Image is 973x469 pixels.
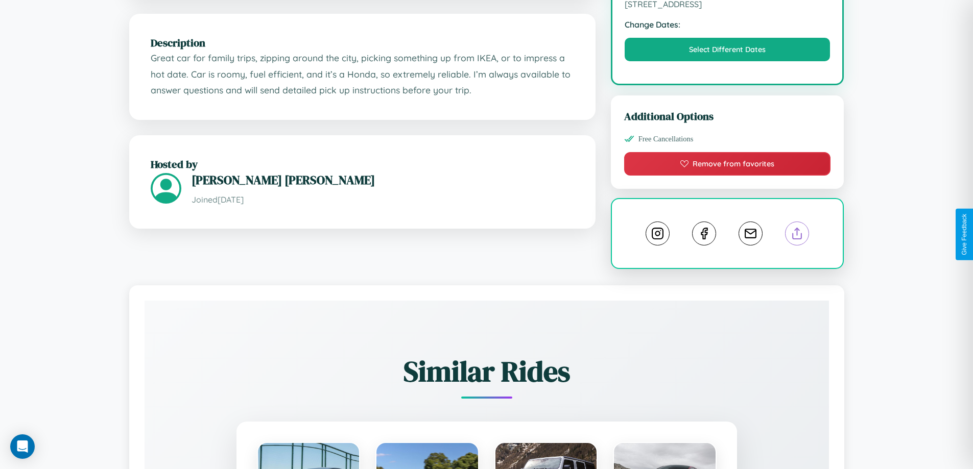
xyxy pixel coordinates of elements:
[638,135,694,143] span: Free Cancellations
[151,157,574,171] h2: Hosted by
[192,192,574,207] p: Joined [DATE]
[625,38,830,61] button: Select Different Dates
[624,152,831,176] button: Remove from favorites
[961,214,968,255] div: Give Feedback
[151,50,574,98] p: Great car for family trips, zipping around the city, picking something up from IKEA, or to impres...
[10,434,35,459] div: Open Intercom Messenger
[151,35,574,50] h2: Description
[180,352,793,391] h2: Similar Rides
[624,109,831,124] h3: Additional Options
[625,19,830,30] strong: Change Dates:
[192,171,574,188] h3: [PERSON_NAME] [PERSON_NAME]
